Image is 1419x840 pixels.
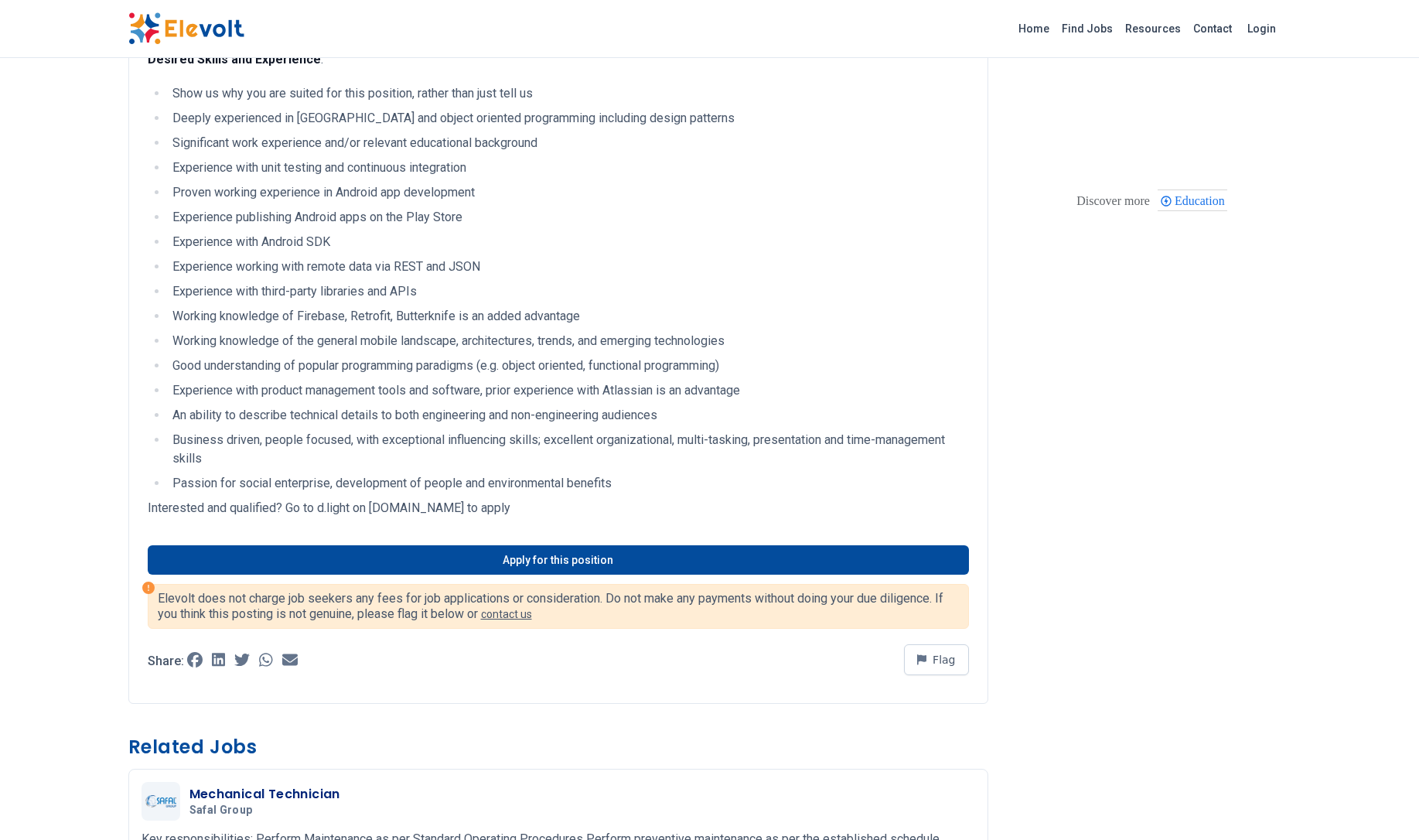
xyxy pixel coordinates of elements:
[1158,190,1227,211] div: Education
[148,499,969,517] p: Interested and qualified? Go to d.light on [DOMAIN_NAME] to apply
[148,655,184,668] p: Share:
[168,357,969,375] li: Good understanding of popular programming paradigms (e.g. object oriented, functional programming)
[128,12,244,45] img: Elevolt
[128,735,988,760] h3: Related Jobs
[168,431,969,468] li: Business driven, people focused, with exceptional influencing skills; excellent organizational, m...
[145,795,176,808] img: Safal Group
[1012,16,1056,41] a: Home
[148,50,969,69] p: :
[481,608,532,620] a: contact us
[189,785,340,804] h3: Mechanical Technician
[148,545,969,575] a: Apply for this position
[1238,13,1285,44] a: Login
[168,332,969,350] li: Working knowledge of the general mobile landscape, architectures, trends, and emerging technologies
[168,233,969,251] li: Experience with Android SDK
[168,134,969,152] li: Significant work experience and/or relevant educational background
[189,804,253,818] span: Safal Group
[168,474,969,493] li: Passion for social enterprise, development of people and environmental benefits
[168,282,969,301] li: Experience with third-party libraries and APIs
[904,644,969,675] button: Flag
[168,307,969,326] li: Working knowledge of Firebase, Retrofit, Butterknife is an added advantage
[168,406,969,425] li: An ability to describe technical details to both engineering and non-engineering audiences
[168,109,969,128] li: Deeply experienced in [GEOGRAPHIC_DATA] and object oriented programming including design patterns
[168,183,969,202] li: Proven working experience in Android app development
[1175,194,1230,207] span: Education
[1076,190,1150,212] div: These are topics related to the article that might interest you
[1056,16,1119,41] a: Find Jobs
[158,591,959,622] p: Elevolt does not charge job seekers any fees for job applications or consideration. Do not make a...
[148,52,321,67] strong: Desired Skills and Experience
[1119,16,1187,41] a: Resources
[1187,16,1238,41] a: Contact
[168,84,969,103] li: Show us why you are suited for this position, rather than just tell us
[168,381,969,400] li: Experience with product management tools and software, prior experience with Atlassian is an adva...
[1342,766,1419,840] iframe: Chat Widget
[168,208,969,227] li: Experience publishing Android apps on the Play Store
[168,258,969,276] li: Experience working with remote data via REST and JSON
[168,159,969,177] li: Experience with unit testing and continuous integration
